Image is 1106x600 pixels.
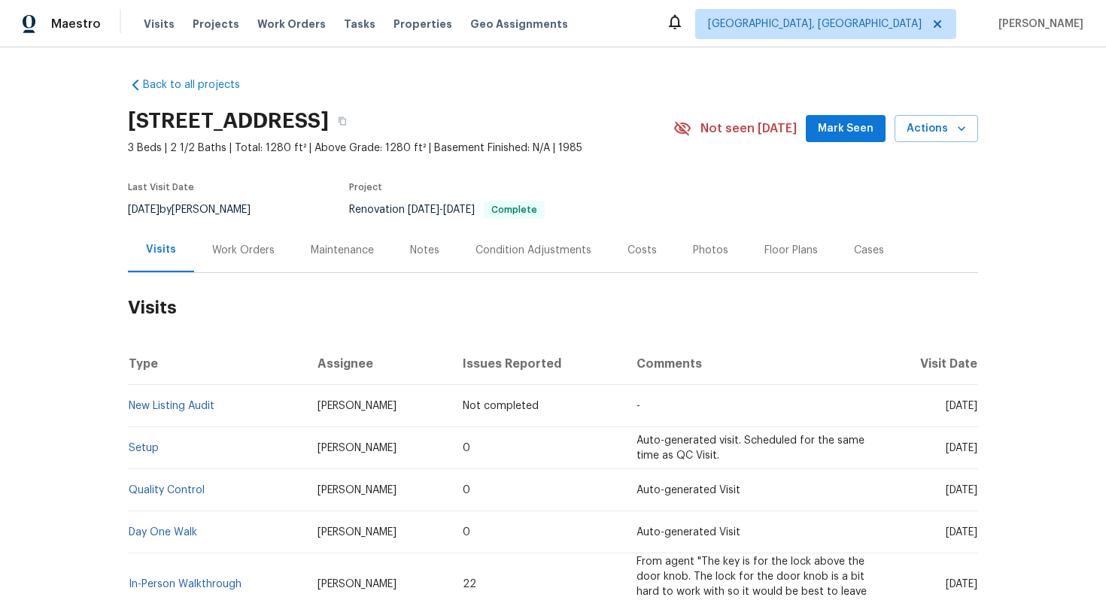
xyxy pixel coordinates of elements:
a: Day One Walk [129,527,197,538]
span: Not seen [DATE] [700,121,797,136]
span: - [408,205,475,215]
span: Auto-generated Visit [637,527,740,538]
a: New Listing Audit [129,401,214,411]
div: Visits [146,242,176,257]
span: Projects [193,17,239,32]
span: 22 [463,579,476,589]
th: Issues Reported [451,343,624,385]
span: [GEOGRAPHIC_DATA], [GEOGRAPHIC_DATA] [708,17,922,32]
div: Maintenance [311,243,374,258]
div: Condition Adjustments [476,243,591,258]
span: [PERSON_NAME] [318,401,397,411]
a: Setup [129,443,159,453]
span: Not completed [463,401,539,411]
div: Cases [854,243,884,258]
th: Type [128,343,305,385]
button: Mark Seen [806,115,886,143]
th: Visit Date [880,343,978,385]
h2: [STREET_ADDRESS] [128,114,329,129]
span: Properties [393,17,452,32]
div: by [PERSON_NAME] [128,201,269,219]
span: [DATE] [946,485,977,495]
th: Comments [624,343,880,385]
span: [PERSON_NAME] [318,485,397,495]
span: [PERSON_NAME] [318,579,397,589]
button: Actions [895,115,978,143]
span: [DATE] [443,205,475,215]
h2: Visits [128,273,978,343]
span: 0 [463,527,470,538]
span: Mark Seen [818,120,874,138]
span: [PERSON_NAME] [318,443,397,453]
a: Quality Control [129,485,205,495]
span: [DATE] [946,579,977,589]
span: Auto-generated Visit [637,485,740,495]
div: Floor Plans [764,243,818,258]
th: Assignee [305,343,451,385]
span: 0 [463,443,470,453]
div: Notes [410,243,439,258]
span: [DATE] [946,527,977,538]
span: Project [349,183,382,192]
span: Renovation [349,205,545,215]
a: In-Person Walkthrough [129,579,242,589]
span: [DATE] [408,205,439,215]
span: 0 [463,485,470,495]
span: Last Visit Date [128,183,194,192]
span: [DATE] [946,443,977,453]
div: Photos [693,243,728,258]
span: 3 Beds | 2 1/2 Baths | Total: 1280 ft² | Above Grade: 1280 ft² | Basement Finished: N/A | 1985 [128,141,673,156]
span: [DATE] [128,205,160,215]
span: Actions [907,120,966,138]
span: Tasks [344,19,375,29]
div: Work Orders [212,243,275,258]
a: Back to all projects [128,77,272,92]
span: - [637,401,640,411]
span: Visits [144,17,175,32]
span: Complete [485,205,543,214]
span: Work Orders [257,17,326,32]
span: Geo Assignments [470,17,568,32]
button: Copy Address [329,108,356,135]
div: Costs [627,243,657,258]
span: [PERSON_NAME] [992,17,1083,32]
span: [DATE] [946,401,977,411]
span: Auto-generated visit. Scheduled for the same time as QC Visit. [637,435,864,461]
span: Maestro [51,17,101,32]
span: [PERSON_NAME] [318,527,397,538]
